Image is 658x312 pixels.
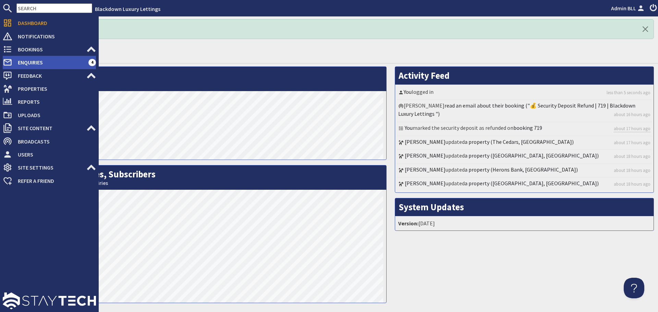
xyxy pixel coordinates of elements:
[397,136,652,150] li: updated
[614,167,650,174] a: about 18 hours ago
[88,59,96,66] span: 4
[3,70,96,81] a: Feedback
[12,17,96,28] span: Dashboard
[405,180,446,187] a: [PERSON_NAME]
[12,136,96,147] span: Broadcasts
[21,67,386,91] h2: Visits per Day
[614,111,650,118] a: about 16 hours ago
[398,102,635,117] a: read an email about their booking ("💰 Security Deposit Refund | 719 | Blackdown Luxury Lettings ")
[624,278,644,298] iframe: Toggle Customer Support
[397,218,652,229] li: [DATE]
[614,125,650,132] a: about 17 hours ago
[405,124,413,131] a: You
[12,123,86,134] span: Site Content
[16,3,92,13] input: SEARCH
[21,19,654,39] div: Logged In! Hello!
[3,110,96,121] a: Uploads
[614,153,650,160] a: about 18 hours ago
[404,88,412,95] a: You
[95,5,160,12] a: Blackdown Luxury Lettings
[3,175,96,186] a: Refer a Friend
[465,166,578,173] a: a property (Herons Bank, [GEOGRAPHIC_DATA])
[3,57,96,68] a: Enquiries 4
[12,83,96,94] span: Properties
[12,149,96,160] span: Users
[3,149,96,160] a: Users
[405,166,446,173] a: [PERSON_NAME]
[614,181,650,187] a: about 18 hours ago
[3,136,96,147] a: Broadcasts
[3,44,96,55] a: Bookings
[465,152,599,159] a: a property ([GEOGRAPHIC_DATA], [GEOGRAPHIC_DATA])
[21,165,386,190] h2: Bookings, Enquiries, Subscribers
[513,124,542,131] a: booking 719
[12,31,96,42] span: Notifications
[12,110,96,121] span: Uploads
[397,150,652,164] li: updated
[3,17,96,28] a: Dashboard
[611,4,646,12] a: Admin BLL
[405,138,446,145] a: [PERSON_NAME]
[397,178,652,191] li: updated
[12,44,86,55] span: Bookings
[397,100,652,122] li: [PERSON_NAME]
[3,162,96,173] a: Site Settings
[12,162,86,173] span: Site Settings
[3,31,96,42] a: Notifications
[24,81,383,88] small: This Month: 1601 Visits
[397,86,652,100] li: logged in
[12,96,96,107] span: Reports
[3,123,96,134] a: Site Content
[12,57,88,68] span: Enquiries
[12,175,96,186] span: Refer a Friend
[3,292,96,309] img: staytech_l_w-4e588a39d9fa60e82540d7cfac8cfe4b7147e857d3e8dbdfbd41c59d52db0ec4.svg
[12,70,86,81] span: Feedback
[3,96,96,107] a: Reports
[3,83,96,94] a: Properties
[399,201,464,213] a: System Updates
[398,220,418,227] strong: Version:
[405,152,446,159] a: [PERSON_NAME]
[24,180,383,186] small: This Month: 0 Bookings, 4 Enquiries
[397,164,652,178] li: updated
[465,180,599,187] a: a property ([GEOGRAPHIC_DATA], [GEOGRAPHIC_DATA])
[465,138,574,145] a: a property (The Cedars, [GEOGRAPHIC_DATA])
[607,89,650,96] a: less than 5 seconds ago
[614,139,650,146] a: about 17 hours ago
[397,122,652,136] li: marked the security deposit as refunded on
[399,70,450,81] a: Activity Feed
